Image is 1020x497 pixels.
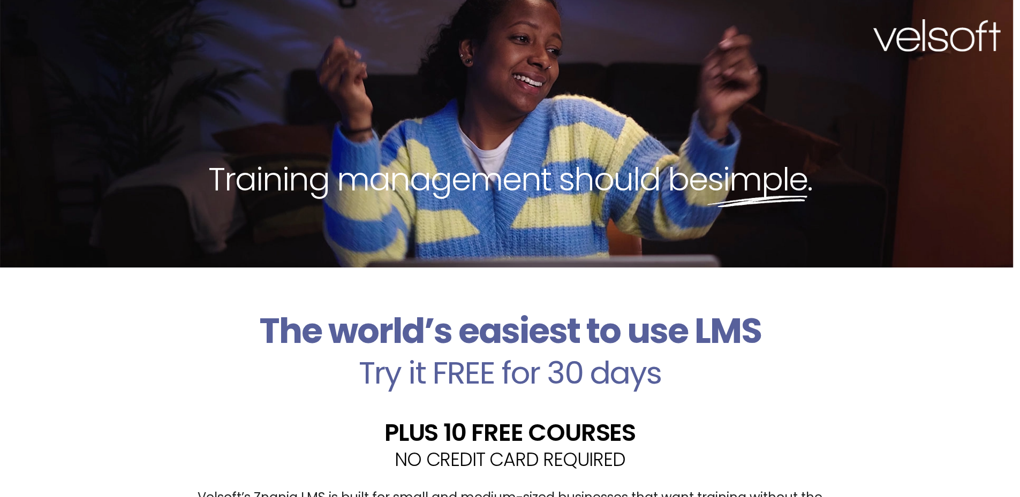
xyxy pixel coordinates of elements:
[178,310,842,352] h2: The world’s easiest to use LMS
[178,420,842,445] h2: PLUS 10 FREE COURSES
[178,357,842,388] h2: Try it FREE for 30 days
[707,157,807,202] span: simple
[178,450,842,469] h2: NO CREDIT CARD REQUIRED
[19,158,1001,200] h2: Training management should be .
